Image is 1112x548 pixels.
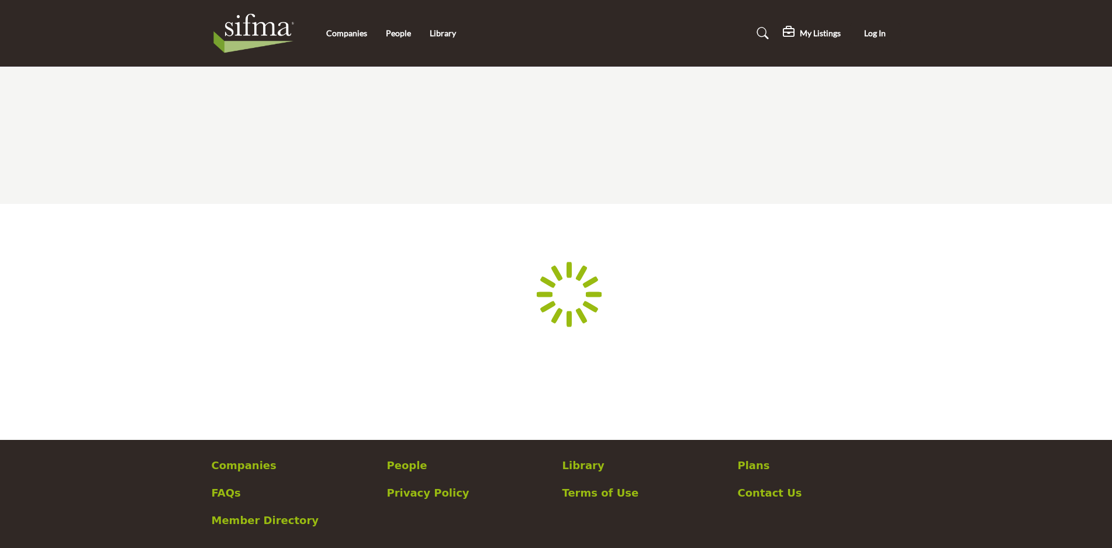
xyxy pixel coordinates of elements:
img: Site Logo [212,10,302,57]
a: Companies [212,457,375,473]
span: Log In [864,28,886,38]
button: Log In [849,23,901,44]
div: My Listings [783,26,841,40]
a: Companies [326,28,367,38]
a: Contact Us [738,485,901,501]
a: Search [745,24,776,43]
h5: My Listings [800,28,841,39]
a: Member Directory [212,512,375,528]
a: Library [562,457,726,473]
a: Privacy Policy [387,485,550,501]
a: Plans [738,457,901,473]
a: Terms of Use [562,485,726,501]
a: People [387,457,550,473]
a: Library [430,28,456,38]
a: FAQs [212,485,375,501]
a: People [386,28,411,38]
